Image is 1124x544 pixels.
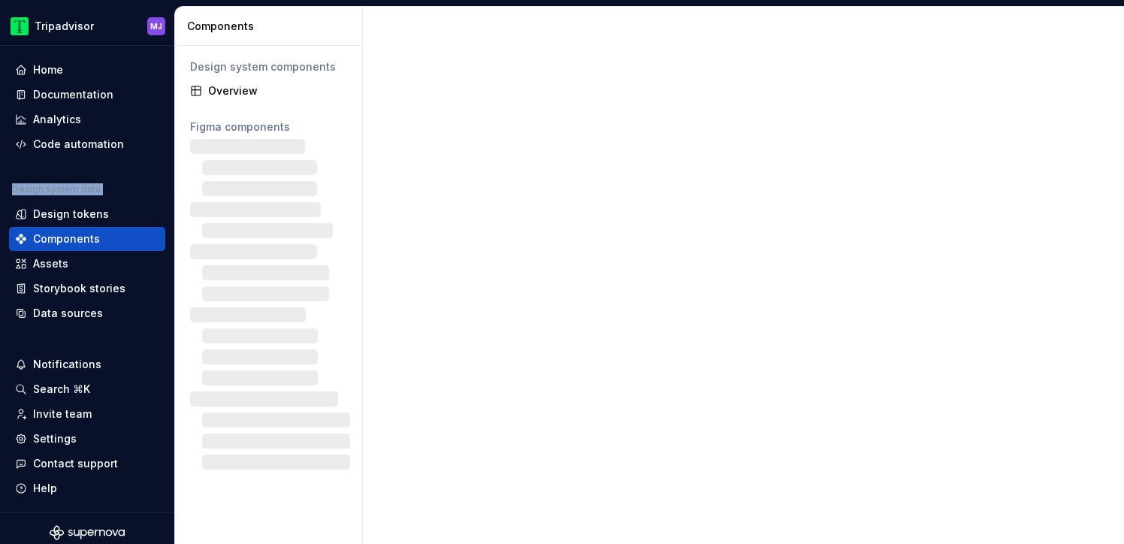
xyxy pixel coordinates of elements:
div: Figma components [190,119,347,134]
div: Search ⌘K [33,382,90,397]
div: Data sources [33,306,103,321]
a: Overview [184,79,353,103]
a: Data sources [9,301,165,325]
div: Design system data [12,183,101,195]
div: Storybook stories [33,281,125,296]
button: Search ⌘K [9,377,165,401]
button: TripadvisorMJ [3,10,171,42]
a: Home [9,58,165,82]
a: Code automation [9,132,165,156]
div: Tripadvisor [35,19,94,34]
a: Storybook stories [9,277,165,301]
div: Settings [33,431,77,446]
div: MJ [150,20,162,32]
div: Help [33,481,57,496]
button: Help [9,476,165,500]
div: Design tokens [33,207,109,222]
a: Components [9,227,165,251]
div: Design system components [190,59,347,74]
div: Assets [33,256,68,271]
img: 0ed0e8b8-9446-497d-bad0-376821b19aa5.png [11,17,29,35]
button: Contact support [9,452,165,476]
div: Invite team [33,406,92,422]
div: Home [33,62,63,77]
a: Documentation [9,83,165,107]
div: Overview [208,83,347,98]
div: Documentation [33,87,113,102]
button: Notifications [9,352,165,376]
svg: Supernova Logo [50,525,125,540]
a: Settings [9,427,165,451]
div: Analytics [33,112,81,127]
div: Components [187,19,356,34]
div: Notifications [33,357,101,372]
div: Contact support [33,456,118,471]
a: Invite team [9,402,165,426]
a: Design tokens [9,202,165,226]
div: Components [33,231,100,246]
div: Code automation [33,137,124,152]
a: Assets [9,252,165,276]
a: Analytics [9,107,165,131]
